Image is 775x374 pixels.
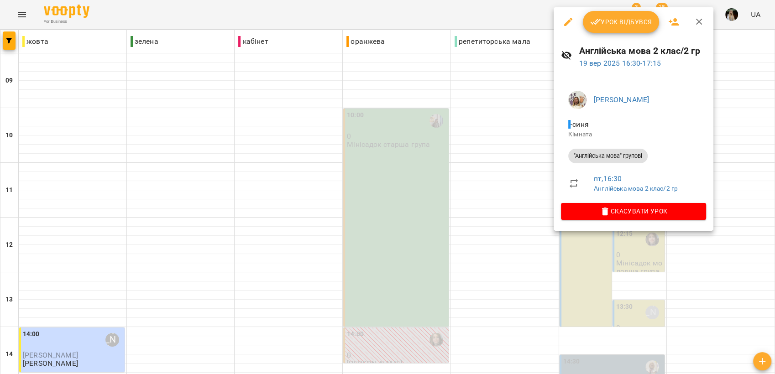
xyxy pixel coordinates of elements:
[568,120,591,129] span: - синя
[568,91,586,109] img: 7897ecd962ef5e6a6933aa69174c6908.jpg
[568,130,699,139] p: Кімната
[568,206,699,217] span: Скасувати Урок
[561,203,706,219] button: Скасувати Урок
[594,185,678,192] a: Англійська мова 2 клас/2 гр
[594,174,622,183] a: пт , 16:30
[568,152,648,160] span: "Англійська мова" групові
[579,59,661,68] a: 19 вер 2025 16:30-17:15
[594,95,649,104] a: [PERSON_NAME]
[579,44,707,58] h6: Англійська мова 2 клас/2 гр
[590,16,652,27] span: Урок відбувся
[583,11,660,33] button: Урок відбувся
